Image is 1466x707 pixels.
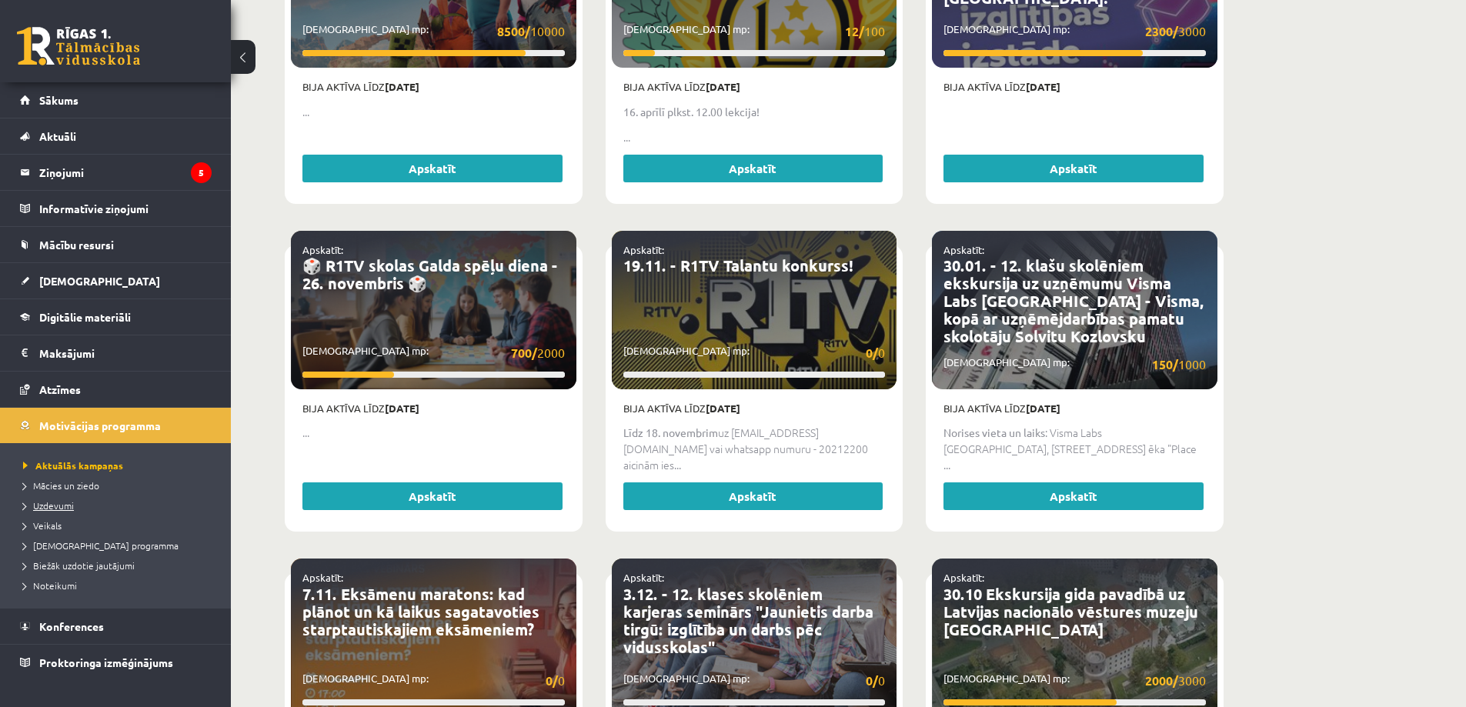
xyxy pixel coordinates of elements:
strong: 0/ [866,345,878,361]
strong: Norises vieta un laiks [943,425,1045,439]
p: [DEMOGRAPHIC_DATA] mp: [623,671,886,690]
strong: [DATE] [1026,402,1060,415]
span: Mācies un ziedo [23,479,99,492]
strong: 2000/ [1145,672,1178,689]
a: Apskatīt [302,482,563,510]
a: [DEMOGRAPHIC_DATA] programma [23,539,215,552]
a: Apskatīt [623,482,883,510]
a: Atzīmes [20,372,212,407]
span: [DEMOGRAPHIC_DATA] programma [23,539,179,552]
a: Veikals [23,519,215,532]
strong: Līdz 18. novembrim [623,425,718,439]
a: 30.01. - 12. klašu skolēniem ekskursija uz uzņēmumu Visma Labs [GEOGRAPHIC_DATA] - Visma, kopā ar... [943,255,1204,346]
a: 7.11. Eksāmenu maratons: kad plānot un kā laikus sagatavoties starptautiskajiem eksāmeniem? [302,584,539,639]
strong: 2300/ [1145,23,1178,39]
p: : Visma Labs [GEOGRAPHIC_DATA], [STREET_ADDRESS] ēka "Place ... [943,425,1206,473]
strong: 0/ [866,672,878,689]
p: [DEMOGRAPHIC_DATA] mp: [623,22,886,41]
span: Digitālie materiāli [39,310,131,324]
a: Maksājumi [20,335,212,371]
span: 3000 [1145,22,1206,41]
a: 3.12. - 12. klases skolēniem karjeras seminārs "Jaunietis darba tirgū: izglītība un darbs pēc vid... [623,584,873,657]
span: 10000 [497,22,565,41]
legend: Maksājumi [39,335,212,371]
a: 🎲 R1TV skolas Galda spēļu diena - 26. novembris 🎲 [302,255,558,293]
span: Aktuālās kampaņas [23,459,123,472]
p: [DEMOGRAPHIC_DATA] mp: [302,343,565,362]
a: Aktuāli [20,118,212,154]
a: Informatīvie ziņojumi [20,191,212,226]
span: Sākums [39,93,78,107]
span: Biežāk uzdotie jautājumi [23,559,135,572]
strong: 12/ [845,23,864,39]
span: Uzdevumi [23,499,74,512]
strong: [DATE] [385,402,419,415]
span: Veikals [23,519,62,532]
strong: [DATE] [385,80,419,93]
p: Bija aktīva līdz [623,401,886,416]
p: Bija aktīva līdz [302,401,565,416]
a: Aktuālās kampaņas [23,459,215,472]
span: Motivācijas programma [39,419,161,432]
span: 2000 [511,343,565,362]
a: Apskatīt [943,155,1204,182]
p: ... [302,104,565,120]
p: [DEMOGRAPHIC_DATA] mp: [943,355,1206,374]
span: 3000 [1145,671,1206,690]
a: Ziņojumi5 [20,155,212,190]
a: Uzdevumi [23,499,215,512]
a: Apskatīt [623,155,883,182]
strong: 150/ [1152,356,1178,372]
p: [DEMOGRAPHIC_DATA] mp: [943,671,1206,690]
a: Rīgas 1. Tālmācības vidusskola [17,27,140,65]
a: Proktoringa izmēģinājums [20,645,212,680]
legend: Informatīvie ziņojumi [39,191,212,226]
span: Konferences [39,619,104,633]
p: Bija aktīva līdz [623,79,886,95]
a: 30.10 Ekskursija gida pavadībā uz Latvijas nacionālo vēstures muzeju [GEOGRAPHIC_DATA] [943,584,1198,639]
span: 0 [546,671,565,690]
p: Bija aktīva līdz [302,79,565,95]
strong: [DATE] [706,80,740,93]
p: [DEMOGRAPHIC_DATA] mp: [623,343,886,362]
p: [DEMOGRAPHIC_DATA] mp: [943,22,1206,41]
a: Digitālie materiāli [20,299,212,335]
span: Proktoringa izmēģinājums [39,655,173,669]
span: Mācību resursi [39,238,114,252]
p: [DEMOGRAPHIC_DATA] mp: [302,22,565,41]
a: [DEMOGRAPHIC_DATA] [20,263,212,298]
a: Apskatīt: [623,243,664,256]
span: [DEMOGRAPHIC_DATA] [39,274,160,288]
a: Biežāk uzdotie jautājumi [23,559,215,572]
span: 100 [845,22,885,41]
a: Sākums [20,82,212,118]
span: Noteikumi [23,579,77,592]
strong: [DATE] [1026,80,1060,93]
p: ... [623,129,886,145]
strong: 0/ [546,672,558,689]
span: 0 [866,671,885,690]
p: [DEMOGRAPHIC_DATA] mp: [302,671,565,690]
a: Apskatīt: [623,571,664,584]
i: 5 [191,162,212,183]
a: Apskatīt: [943,571,984,584]
p: uz [EMAIL_ADDRESS][DOMAIN_NAME] vai whatsapp numuru - 20212200 aicinām ies... [623,425,886,473]
span: 0 [866,343,885,362]
a: Motivācijas programma [20,408,212,443]
a: Mācies un ziedo [23,479,215,492]
a: Apskatīt [943,482,1204,510]
p: Bija aktīva līdz [943,79,1206,95]
span: Atzīmes [39,382,81,396]
p: ... [302,425,565,441]
legend: Ziņojumi [39,155,212,190]
a: Mācību resursi [20,227,212,262]
a: Apskatīt: [302,243,343,256]
strong: 8500/ [497,23,530,39]
strong: [DATE] [706,402,740,415]
a: 19.11. - R1TV Talantu konkurss! [623,255,853,275]
strong: 700/ [511,345,537,361]
strong: 16. aprīlī plkst. 12.00 lekcija! [623,105,760,118]
a: Apskatīt: [302,571,343,584]
a: Apskatīt [302,155,563,182]
a: Apskatīt: [943,243,984,256]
